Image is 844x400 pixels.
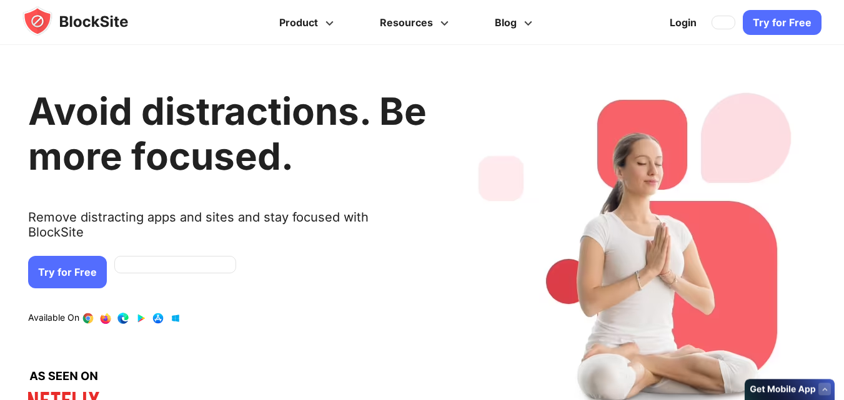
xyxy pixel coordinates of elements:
[22,6,152,36] img: blocksite-icon.5d769676.svg
[28,210,427,250] text: Remove distracting apps and sites and stay focused with BlockSite
[28,312,79,324] text: Available On
[743,10,822,35] a: Try for Free
[662,7,704,37] a: Login
[28,256,107,288] a: Try for Free
[28,89,427,178] h1: Avoid distractions. Be more focused.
